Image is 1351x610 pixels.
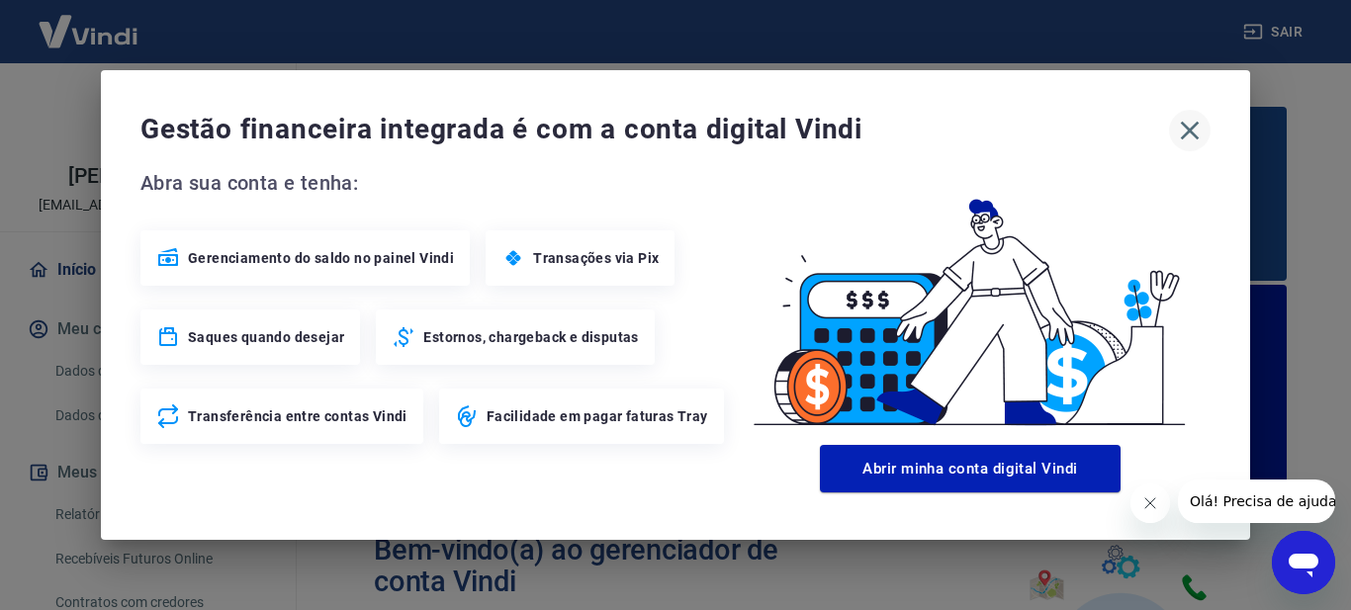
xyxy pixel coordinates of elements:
[820,445,1121,492] button: Abrir minha conta digital Vindi
[1130,483,1170,523] iframe: Close message
[140,167,730,199] span: Abra sua conta e tenha:
[188,406,407,426] span: Transferência entre contas Vindi
[12,14,166,30] span: Olá! Precisa de ajuda?
[730,167,1211,437] img: Good Billing
[533,248,659,268] span: Transações via Pix
[140,110,1169,149] span: Gestão financeira integrada é com a conta digital Vindi
[487,406,708,426] span: Facilidade em pagar faturas Tray
[423,327,638,347] span: Estornos, chargeback e disputas
[188,248,454,268] span: Gerenciamento do saldo no painel Vindi
[188,327,344,347] span: Saques quando desejar
[1272,531,1335,594] iframe: Button to launch messaging window
[1178,479,1335,523] iframe: Message from company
